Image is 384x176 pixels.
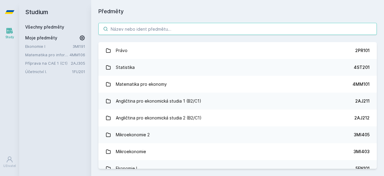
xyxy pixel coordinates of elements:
[98,93,377,110] a: Angličtina pro ekonomická studia 1 (B2/C1) 2AJ211
[3,164,16,168] div: Uživatel
[116,61,135,73] div: Statistika
[98,59,377,76] a: Statistika 4ST201
[98,23,377,35] input: Název nebo ident předmětu…
[98,42,377,59] a: Právo 2PR101
[1,24,18,42] a: Study
[352,81,370,87] div: 4MM101
[98,110,377,126] a: Angličtina pro ekonomická studia 2 (B2/C1) 2AJ212
[116,129,150,141] div: Mikroekonomie 2
[25,43,73,49] a: Ekonomie I
[116,146,146,158] div: Mikroekonomie
[25,35,57,41] span: Moje předměty
[25,24,64,29] a: Všechny předměty
[98,76,377,93] a: Matematika pro ekonomy 4MM101
[25,52,70,58] a: Matematika pro informatiky
[98,143,377,160] a: Mikroekonomie 3MI403
[116,45,127,57] div: Právo
[355,98,370,104] div: 2AJ211
[355,165,370,171] div: 5EN101
[73,44,85,49] a: 3MI191
[98,126,377,143] a: Mikroekonomie 2 3MI405
[354,115,370,121] div: 2AJ212
[72,69,85,74] a: 1FU201
[70,52,85,57] a: 4MM106
[355,48,370,54] div: 2PR101
[353,149,370,155] div: 3MI403
[354,64,370,70] div: 4ST201
[98,7,377,16] h1: Předměty
[116,78,167,90] div: Matematika pro ekonomy
[25,69,72,75] a: Účetnictví I.
[354,132,370,138] div: 3MI405
[5,35,14,39] div: Study
[1,153,18,171] a: Uživatel
[25,60,71,66] a: Příprava na CAE 1 (C1)
[116,112,202,124] div: Angličtina pro ekonomická studia 2 (B2/C1)
[71,61,85,66] a: 2AJ305
[116,95,201,107] div: Angličtina pro ekonomická studia 1 (B2/C1)
[116,162,138,174] div: Ekonomie I.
